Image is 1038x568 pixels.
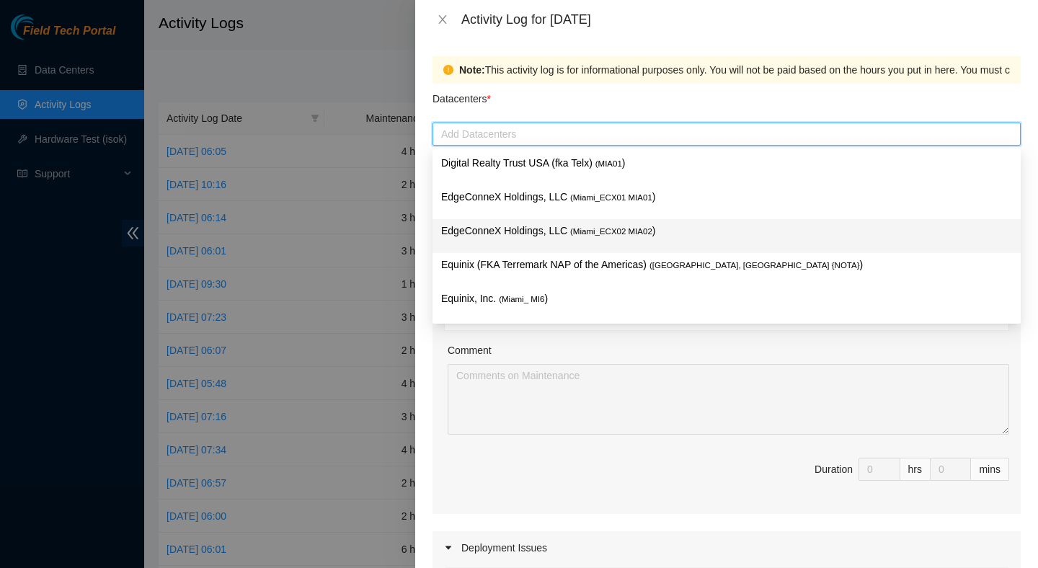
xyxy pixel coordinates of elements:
[432,531,1021,564] div: Deployment Issues
[443,65,453,75] span: exclamation-circle
[441,189,1012,205] p: EdgeConneX Holdings, LLC )
[570,193,652,202] span: ( Miami_ECX01 MIA01
[441,290,1012,307] p: Equinix, Inc. )
[437,14,448,25] span: close
[432,84,491,107] p: Datacenters
[448,342,492,358] label: Comment
[900,458,931,481] div: hrs
[448,364,1009,435] textarea: Comment
[649,261,860,270] span: ( [GEOGRAPHIC_DATA], [GEOGRAPHIC_DATA] {NOTA}
[459,62,485,78] strong: Note:
[441,223,1012,239] p: EdgeConneX Holdings, LLC )
[441,155,1012,172] p: Digital Realty Trust USA (fka Telx) )
[971,458,1009,481] div: mins
[499,295,544,303] span: ( Miami_ MI6
[570,227,652,236] span: ( Miami_ECX02 MIA02
[815,461,853,477] div: Duration
[432,13,453,27] button: Close
[444,543,453,552] span: caret-right
[441,257,1012,273] p: Equinix (FKA Terremark NAP of the Americas) )
[595,159,622,168] span: ( MIA01
[461,12,1021,27] div: Activity Log for [DATE]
